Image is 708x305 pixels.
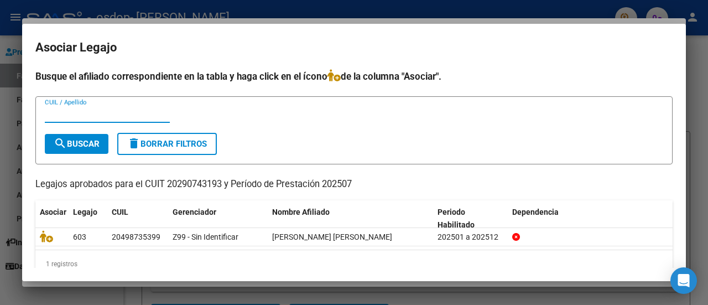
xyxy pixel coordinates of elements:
datatable-header-cell: Asociar [35,200,69,237]
span: CUIL [112,208,128,216]
span: Periodo Habilitado [438,208,475,229]
datatable-header-cell: Dependencia [508,200,673,237]
mat-icon: search [54,137,67,150]
span: Dependencia [512,208,559,216]
h4: Busque el afiliado correspondiente en la tabla y haga click en el ícono de la columna "Asociar". [35,69,673,84]
span: Borrar Filtros [127,139,207,149]
button: Buscar [45,134,108,154]
div: 20498735399 [112,231,160,244]
span: Legajo [73,208,97,216]
datatable-header-cell: Periodo Habilitado [433,200,508,237]
datatable-header-cell: CUIL [107,200,168,237]
span: Z99 - Sin Identificar [173,232,238,241]
span: Buscar [54,139,100,149]
span: Asociar [40,208,66,216]
datatable-header-cell: Nombre Afiliado [268,200,433,237]
span: Nombre Afiliado [272,208,330,216]
div: Open Intercom Messenger [670,267,697,294]
datatable-header-cell: Gerenciador [168,200,268,237]
span: 603 [73,232,86,241]
p: Legajos aprobados para el CUIT 20290743193 y Período de Prestación 202507 [35,178,673,192]
div: 202501 a 202512 [438,231,503,244]
h2: Asociar Legajo [35,37,673,58]
datatable-header-cell: Legajo [69,200,107,237]
div: 1 registros [35,250,673,278]
span: Gerenciador [173,208,216,216]
button: Borrar Filtros [117,133,217,155]
mat-icon: delete [127,137,140,150]
span: MORENO MARCHISIO ANGEL EZEQUIEL [272,232,392,241]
